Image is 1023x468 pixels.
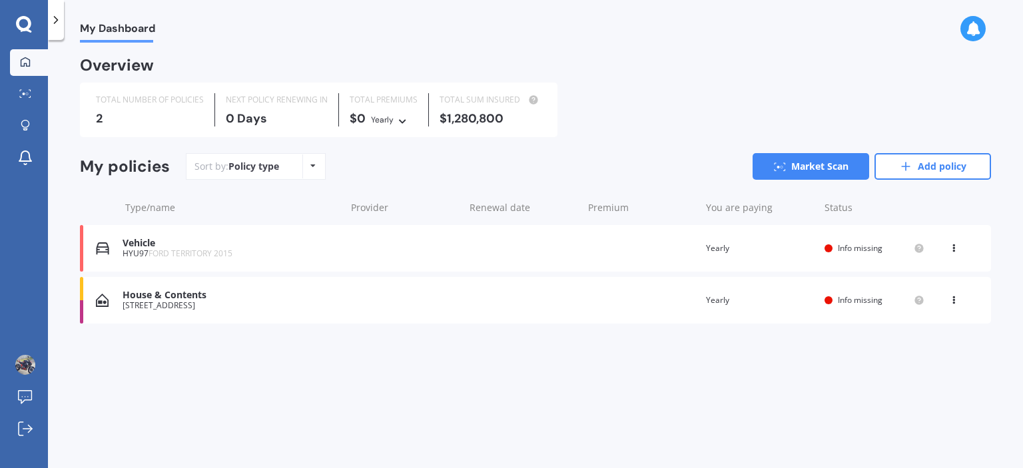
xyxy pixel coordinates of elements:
[440,93,541,107] div: TOTAL SUM INSURED
[588,201,696,214] div: Premium
[470,201,577,214] div: Renewal date
[123,238,339,249] div: Vehicle
[440,112,541,125] div: $1,280,800
[350,93,418,107] div: TOTAL PREMIUMS
[838,294,882,306] span: Info missing
[351,201,459,214] div: Provider
[96,93,204,107] div: TOTAL NUMBER OF POLICIES
[706,294,814,307] div: Yearly
[80,157,170,176] div: My policies
[706,201,814,214] div: You are paying
[96,112,204,125] div: 2
[706,242,814,255] div: Yearly
[123,290,339,301] div: House & Contents
[149,248,232,259] span: FORD TERRITORY 2015
[226,112,328,125] div: 0 Days
[194,160,279,173] div: Sort by:
[123,249,339,258] div: HYU97
[96,242,109,255] img: Vehicle
[874,153,991,180] a: Add policy
[825,201,924,214] div: Status
[123,301,339,310] div: [STREET_ADDRESS]
[125,201,340,214] div: Type/name
[228,160,279,173] div: Policy type
[96,294,109,307] img: House & Contents
[753,153,869,180] a: Market Scan
[226,93,328,107] div: NEXT POLICY RENEWING IN
[371,113,394,126] div: Yearly
[80,59,154,72] div: Overview
[80,22,155,40] span: My Dashboard
[15,355,35,375] img: ACg8ocJsW_VFABUA63xOs4WGJhV3xfgk5ZdGnErSHKXSOlp3MGVfhxU=s96-c
[350,112,418,126] div: $0
[838,242,882,254] span: Info missing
